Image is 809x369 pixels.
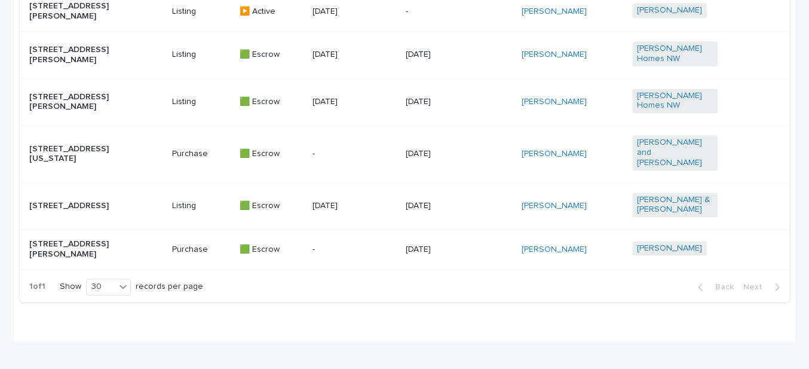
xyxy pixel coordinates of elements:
[312,50,396,60] p: [DATE]
[240,97,304,107] p: 🟩 Escrow
[20,230,789,270] tr: [STREET_ADDRESS][PERSON_NAME]Purchase🟩 Escrow-[DATE][PERSON_NAME] [PERSON_NAME]
[522,201,587,211] a: [PERSON_NAME]
[20,78,789,126] tr: [STREET_ADDRESS][PERSON_NAME]Listing🟩 Escrow[DATE][DATE][PERSON_NAME] [PERSON_NAME] Homes NW
[522,7,587,17] a: [PERSON_NAME]
[688,282,738,292] button: Back
[29,1,115,22] p: [STREET_ADDRESS][PERSON_NAME]
[522,97,587,107] a: [PERSON_NAME]
[312,149,396,159] p: -
[406,245,491,255] p: [DATE]
[29,239,115,260] p: [STREET_ADDRESS][PERSON_NAME]
[172,50,229,60] p: Listing
[522,245,587,255] a: [PERSON_NAME]
[743,283,770,291] span: Next
[240,50,304,60] p: 🟩 Escrow
[87,280,115,293] div: 30
[172,97,229,107] p: Listing
[172,149,229,159] p: Purchase
[522,149,587,159] a: [PERSON_NAME]
[637,44,713,64] a: [PERSON_NAME] Homes NW
[406,7,491,17] p: -
[29,92,115,112] p: [STREET_ADDRESS][PERSON_NAME]
[738,282,789,292] button: Next
[312,97,396,107] p: [DATE]
[29,201,115,211] p: [STREET_ADDRESS]
[172,245,229,255] p: Purchase
[172,7,229,17] p: Listing
[637,138,713,167] a: [PERSON_NAME] and [PERSON_NAME]
[20,182,789,230] tr: [STREET_ADDRESS]Listing🟩 Escrow[DATE][DATE][PERSON_NAME] [PERSON_NAME] & [PERSON_NAME]
[637,195,713,215] a: [PERSON_NAME] & [PERSON_NAME]
[406,149,491,159] p: [DATE]
[240,7,304,17] p: ▶️ Active
[240,201,304,211] p: 🟩 Escrow
[637,91,713,111] a: [PERSON_NAME] Homes NW
[136,282,203,292] p: records per page
[240,245,304,255] p: 🟩 Escrow
[522,50,587,60] a: [PERSON_NAME]
[20,32,789,79] tr: [STREET_ADDRESS][PERSON_NAME]Listing🟩 Escrow[DATE][DATE][PERSON_NAME] [PERSON_NAME] Homes NW
[312,245,396,255] p: -
[60,282,81,292] p: Show
[29,144,115,164] p: [STREET_ADDRESS][US_STATE]
[29,45,115,65] p: [STREET_ADDRESS][PERSON_NAME]
[637,243,702,254] a: [PERSON_NAME]
[312,7,396,17] p: [DATE]
[406,50,491,60] p: [DATE]
[172,201,229,211] p: Listing
[708,283,734,291] span: Back
[406,97,491,107] p: [DATE]
[406,201,491,211] p: [DATE]
[637,5,702,16] a: [PERSON_NAME]
[312,201,396,211] p: [DATE]
[20,272,55,301] p: 1 of 1
[240,149,304,159] p: 🟩 Escrow
[20,126,789,182] tr: [STREET_ADDRESS][US_STATE]Purchase🟩 Escrow-[DATE][PERSON_NAME] [PERSON_NAME] and [PERSON_NAME]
